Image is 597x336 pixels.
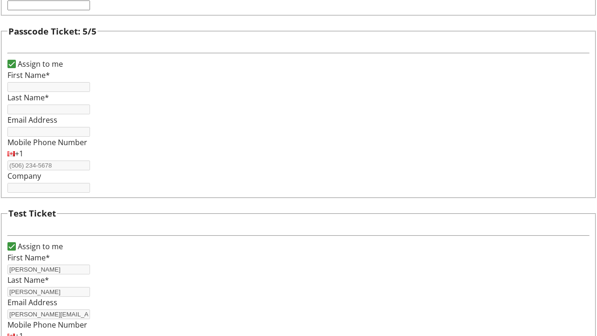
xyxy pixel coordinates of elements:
[7,161,90,170] input: (506) 234-5678
[7,252,50,263] label: First Name*
[7,297,57,308] label: Email Address
[7,92,49,103] label: Last Name*
[7,137,87,147] label: Mobile Phone Number
[16,241,63,252] label: Assign to me
[16,58,63,70] label: Assign to me
[8,25,97,38] h3: Passcode Ticket: 5/5
[7,115,57,125] label: Email Address
[7,275,49,285] label: Last Name*
[7,320,87,330] label: Mobile Phone Number
[7,70,50,80] label: First Name*
[7,171,41,181] label: Company
[8,207,56,220] h3: Test Ticket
